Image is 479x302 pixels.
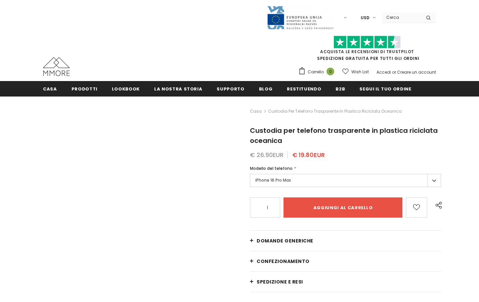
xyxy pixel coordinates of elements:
[361,14,369,21] span: USD
[217,81,244,96] a: supporto
[320,49,414,54] a: Acquista le recensioni di TrustPilot
[72,86,97,92] span: Prodotti
[336,81,345,96] a: B2B
[259,86,273,92] span: Blog
[250,126,438,145] span: Custodia per telefono trasparente in plastica riciclata oceanica
[112,81,140,96] a: Lookbook
[250,174,441,187] label: iPhone 16 Pro Max
[359,81,411,96] a: Segui il tuo ordine
[257,237,313,244] span: Domande generiche
[250,272,441,292] a: Spedizione e resi
[257,258,310,265] span: CONFEZIONAMENTO
[287,86,321,92] span: Restituendo
[43,86,57,92] span: Casa
[267,14,334,20] a: Javni Razpis
[284,197,402,218] input: Aggiungi al carrello
[43,81,57,96] a: Casa
[257,278,303,285] span: Spedizione e resi
[250,251,441,271] a: CONFEZIONAMENTO
[287,81,321,96] a: Restituendo
[154,86,202,92] span: La nostra storia
[43,57,70,76] img: Casi MMORE
[154,81,202,96] a: La nostra storia
[250,231,441,251] a: Domande generiche
[268,107,402,115] span: Custodia per telefono trasparente in plastica riciclata oceanica
[250,107,262,115] a: Casa
[382,12,421,22] input: Search Site
[259,81,273,96] a: Blog
[292,151,325,159] span: € 19.80EUR
[397,69,436,75] a: Creare un account
[298,67,338,77] a: Carrello 0
[112,86,140,92] span: Lookbook
[336,86,345,92] span: B2B
[217,86,244,92] span: supporto
[351,69,369,75] span: Wish List
[298,39,436,61] span: SPEDIZIONE GRATUITA PER TUTTI GLI ORDINI
[72,81,97,96] a: Prodotti
[334,36,401,49] img: Fidati di Pilot Stars
[250,165,293,171] span: Modello del telefono
[392,69,396,75] span: or
[250,151,284,159] span: € 26.90EUR
[326,68,334,75] span: 0
[267,5,334,30] img: Javni Razpis
[342,66,369,78] a: Wish List
[377,69,391,75] a: Accedi
[308,69,324,75] span: Carrello
[359,86,411,92] span: Segui il tuo ordine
